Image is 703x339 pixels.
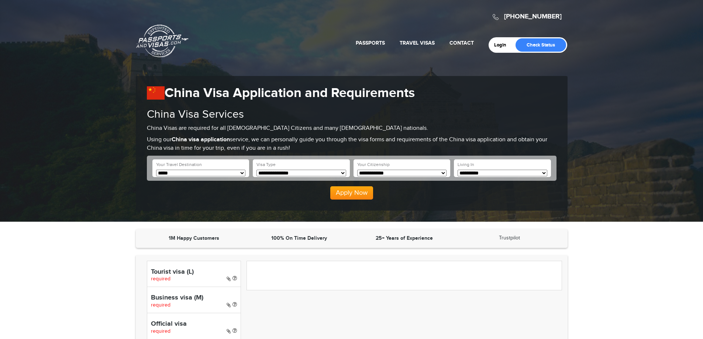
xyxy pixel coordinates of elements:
[499,235,520,241] a: Trustpilot
[151,276,170,282] span: required
[494,42,511,48] a: Login
[147,85,556,101] h1: China Visa Application and Requirements
[357,162,390,168] label: Your Citizenship
[169,235,219,241] strong: 1M Happy Customers
[227,276,231,281] i: Paper Visa
[151,321,237,328] h4: Official visa
[147,136,556,153] p: Using our service, we can personally guide you through the visa forms and requirements of the Chi...
[504,13,562,21] a: [PHONE_NUMBER]
[400,40,435,46] a: Travel Visas
[172,136,230,143] strong: China visa application
[449,40,474,46] a: Contact
[151,328,170,334] span: required
[156,162,202,168] label: Your Travel Destination
[516,38,566,52] a: Check Status
[256,162,276,168] label: Visa Type
[376,235,433,241] strong: 25+ Years of Experience
[151,294,237,302] h4: Business visa (M)
[458,162,474,168] label: Living In
[330,186,373,200] button: Apply Now
[147,124,556,133] p: China Visas are required for all [DEMOGRAPHIC_DATA] Citizens and many [DEMOGRAPHIC_DATA] nationals.
[227,302,231,308] i: Paper Visa
[136,24,189,58] a: Passports & [DOMAIN_NAME]
[227,329,231,334] i: Paper Visa
[151,269,237,276] h4: Tourist visa (L)
[356,40,385,46] a: Passports
[147,108,556,121] h2: China Visa Services
[271,235,327,241] strong: 100% On Time Delivery
[151,302,170,308] span: required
